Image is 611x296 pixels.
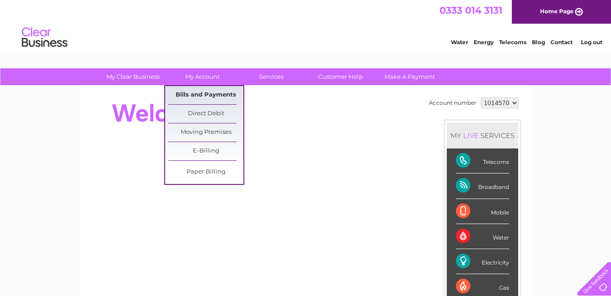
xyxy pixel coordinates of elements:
[456,224,509,249] div: Water
[96,68,171,85] a: My Clear Business
[451,39,468,46] a: Water
[456,174,509,199] div: Broadband
[168,86,243,104] a: Bills and Payments
[303,68,378,85] a: Customer Help
[581,39,602,46] a: Log out
[532,39,545,46] a: Blog
[21,24,68,51] img: logo.png
[447,122,518,148] div: MY SERVICES
[456,199,509,224] div: Mobile
[499,39,526,46] a: Telecoms
[550,39,573,46] a: Contact
[461,131,480,140] div: LIVE
[427,95,479,111] td: Account number
[474,39,494,46] a: Energy
[456,148,509,174] div: Telecoms
[165,68,240,85] a: My Account
[168,142,243,160] a: E-Billing
[372,68,447,85] a: Make A Payment
[168,163,243,181] a: Paper Billing
[168,123,243,142] a: Moving Premises
[456,249,509,274] div: Electricity
[91,5,521,44] div: Clear Business is a trading name of Verastar Limited (registered in [GEOGRAPHIC_DATA] No. 3667643...
[168,105,243,123] a: Direct Debit
[234,68,309,85] a: Services
[439,5,502,16] a: 0333 014 3131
